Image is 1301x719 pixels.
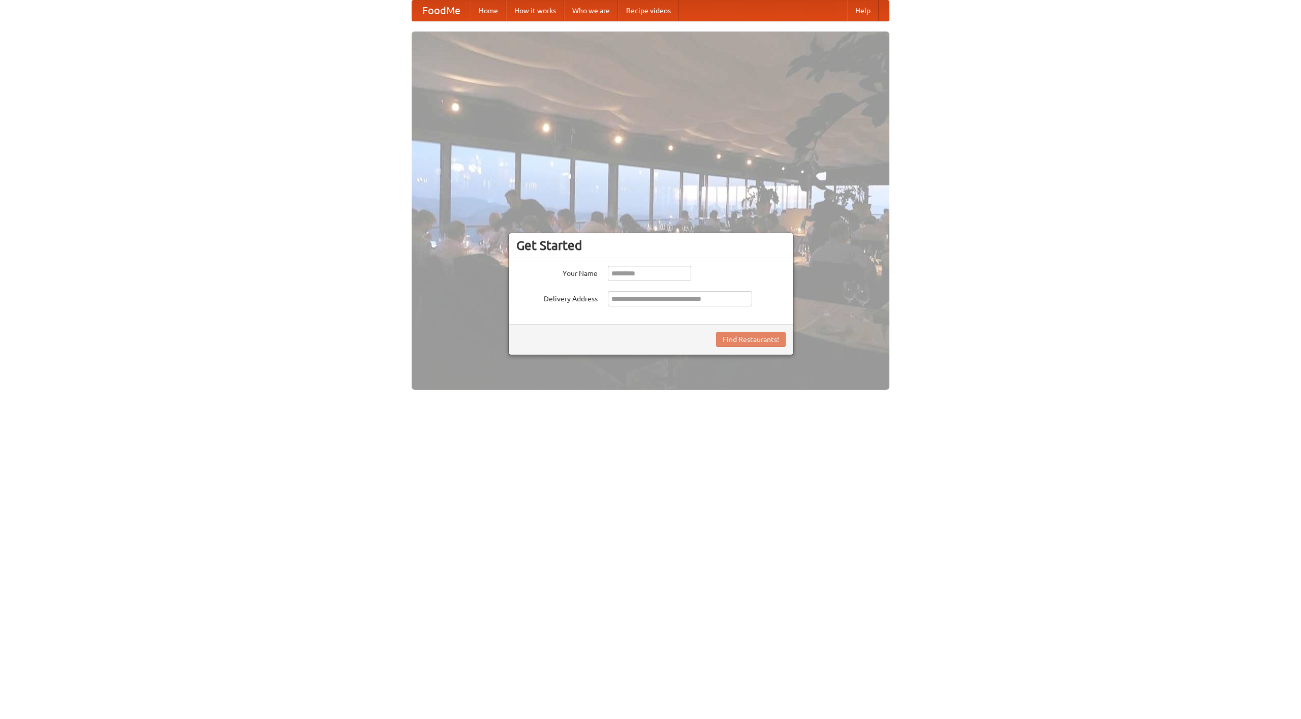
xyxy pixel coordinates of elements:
label: Your Name [516,266,598,278]
a: Help [847,1,879,21]
a: Home [471,1,506,21]
a: Who we are [564,1,618,21]
a: Recipe videos [618,1,679,21]
label: Delivery Address [516,291,598,304]
button: Find Restaurants! [716,332,786,347]
h3: Get Started [516,238,786,253]
a: How it works [506,1,564,21]
a: FoodMe [412,1,471,21]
